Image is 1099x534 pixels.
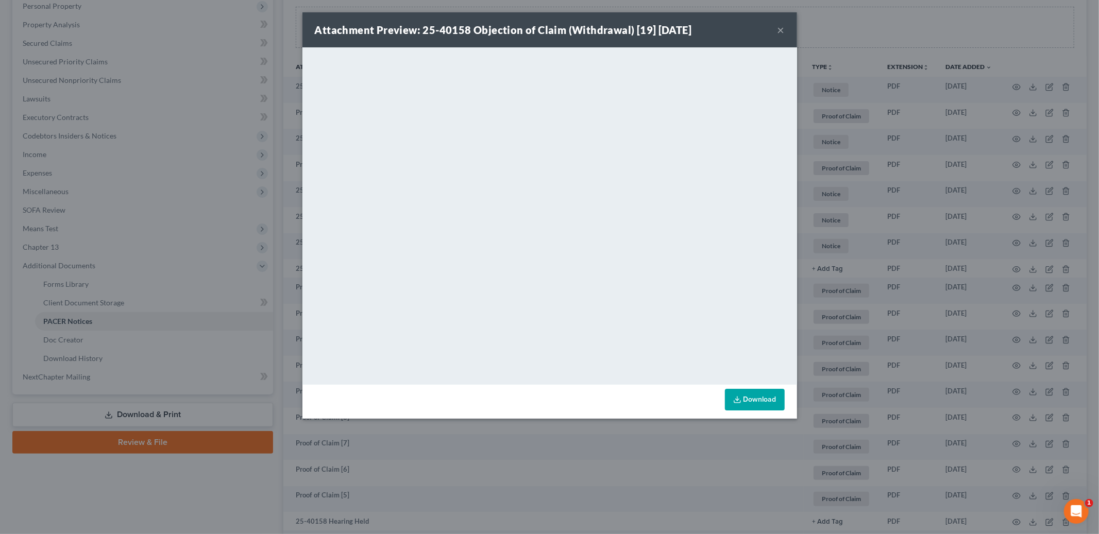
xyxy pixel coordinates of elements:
[1085,499,1093,507] span: 1
[1064,499,1089,524] iframe: Intercom live chat
[777,24,785,36] button: ×
[302,47,797,382] iframe: <object ng-attr-data='[URL][DOMAIN_NAME]' type='application/pdf' width='100%' height='650px'></ob...
[315,24,692,36] strong: Attachment Preview: 25-40158 Objection of Claim (Withdrawal) [19] [DATE]
[725,389,785,410] a: Download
